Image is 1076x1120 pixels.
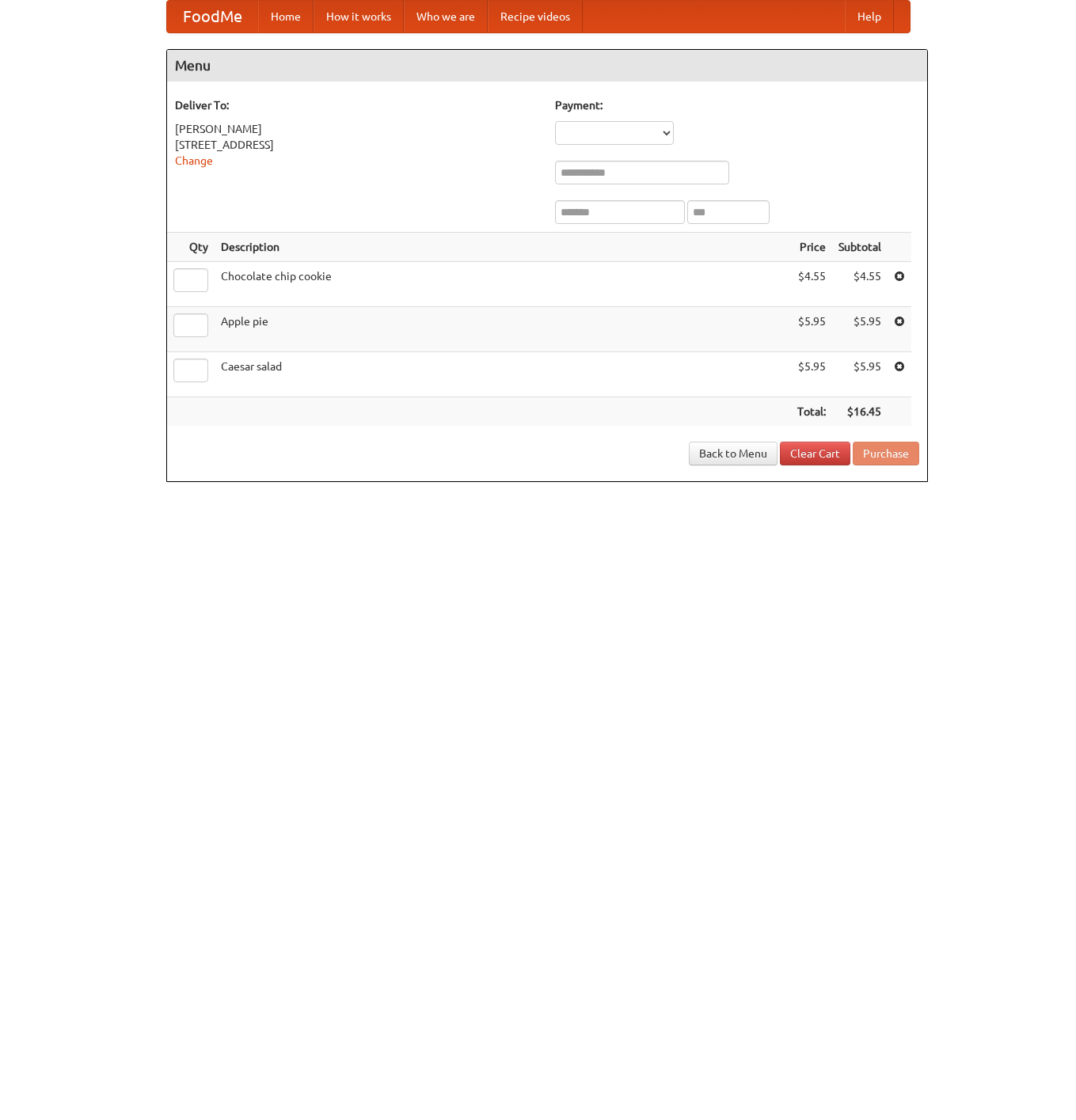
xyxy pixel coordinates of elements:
[689,442,778,465] a: Back to Menu
[175,97,539,113] h5: Deliver To:
[175,121,539,137] div: [PERSON_NAME]
[215,262,791,307] td: Chocolate chip cookie
[791,352,832,397] td: $5.95
[175,154,213,167] a: Change
[555,97,919,113] h5: Payment:
[215,352,791,397] td: Caesar salad
[791,397,832,427] th: Total:
[167,50,927,82] h4: Menu
[832,233,888,262] th: Subtotal
[258,1,314,32] a: Home
[845,1,894,32] a: Help
[780,442,850,465] a: Clear Cart
[832,307,888,352] td: $5.95
[167,233,215,262] th: Qty
[832,352,888,397] td: $5.95
[791,233,832,262] th: Price
[167,1,258,32] a: FoodMe
[215,233,791,262] th: Description
[404,1,488,32] a: Who we are
[791,262,832,307] td: $4.55
[853,442,919,465] button: Purchase
[175,137,539,153] div: [STREET_ADDRESS]
[791,307,832,352] td: $5.95
[832,397,888,427] th: $16.45
[832,262,888,307] td: $4.55
[488,1,583,32] a: Recipe videos
[314,1,404,32] a: How it works
[215,307,791,352] td: Apple pie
